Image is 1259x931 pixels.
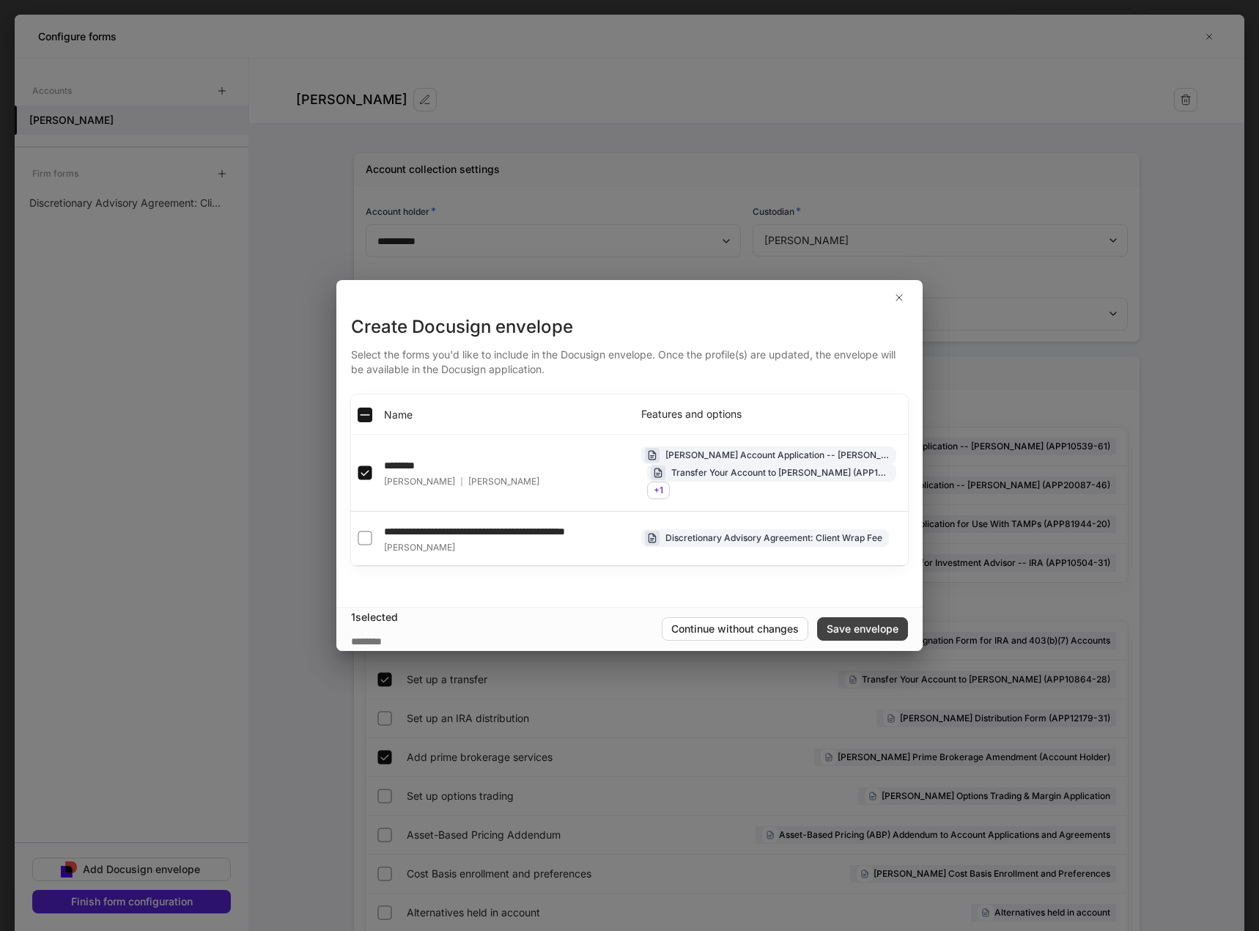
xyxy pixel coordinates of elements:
span: [PERSON_NAME] [468,476,539,487]
span: Name [384,408,413,422]
button: Save envelope [817,617,908,641]
div: Save envelope [827,622,898,636]
span: [PERSON_NAME] [384,542,455,553]
div: 1 selected [351,610,662,625]
div: Discretionary Advisory Agreement: Client Wrap Fee [665,531,882,545]
div: Select the forms you'd like to include in the Docusign envelope. Once the profile(s) are updated,... [351,339,908,377]
div: Continue without changes [671,622,799,636]
div: [PERSON_NAME] Account Application -- [PERSON_NAME] (APP10539-61) [665,448,890,462]
th: Features and options [629,394,908,434]
span: + 1 [654,485,663,496]
button: Continue without changes [662,617,808,641]
div: Create Docusign envelope [351,315,908,339]
div: Transfer Your Account to [PERSON_NAME] (APP10864-28) [671,466,890,479]
div: [PERSON_NAME] [384,476,539,487]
